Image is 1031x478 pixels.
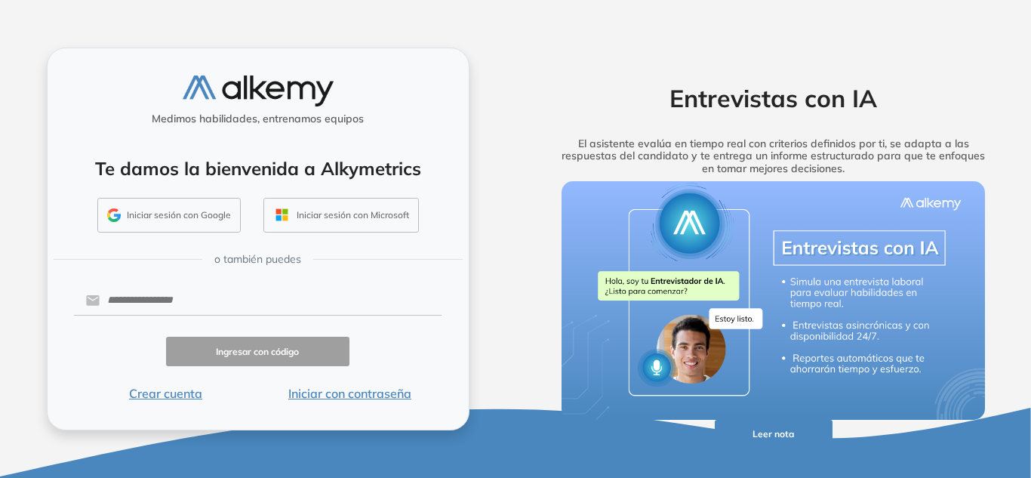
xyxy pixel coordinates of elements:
button: Leer nota [715,420,832,449]
h5: El asistente evalúa en tiempo real con criterios definidos por ti, se adapta a las respuestas del... [538,137,1009,175]
button: Crear cuenta [74,384,258,402]
h2: Entrevistas con IA [538,84,1009,113]
img: OUTLOOK_ICON [273,206,291,224]
img: logo-alkemy [183,76,334,106]
span: o también puedes [214,251,301,267]
button: Ingresar con código [166,337,350,366]
img: img-more-info [562,181,986,420]
button: Iniciar sesión con Google [97,198,241,233]
h4: Te damos la bienvenida a Alkymetrics [67,158,449,180]
img: GMAIL_ICON [107,208,121,222]
h5: Medimos habilidades, entrenamos equipos [54,113,463,125]
button: Iniciar sesión con Microsoft [263,198,419,233]
button: Iniciar con contraseña [257,384,442,402]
